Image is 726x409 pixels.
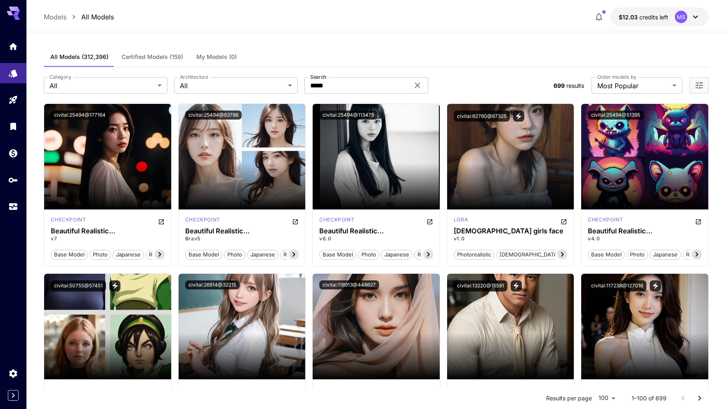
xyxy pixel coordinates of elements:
p: lora [454,386,468,393]
span: Certified Models (159) [122,53,183,61]
button: realistic [146,249,173,260]
div: Home [8,41,18,52]
h3: Beautiful Realistic [DEMOGRAPHIC_DATA] [588,227,701,235]
div: 100 [595,392,618,404]
button: civitai:25494@63786 [185,110,242,120]
div: API Keys [8,175,18,185]
button: realistic [280,249,307,260]
a: All Models [81,12,114,22]
button: Open in CivitAI [427,216,433,226]
button: photo [224,249,245,260]
button: Open in CivitAI [158,216,165,226]
span: realistic [146,251,172,259]
button: Open in CivitAI [695,216,702,226]
span: base model [186,251,222,259]
button: Open in CivitAI [427,386,433,396]
p: v7 [51,235,164,242]
button: photorealistic [454,249,495,260]
p: 1–100 of 699 [632,394,667,402]
span: photo [358,251,379,259]
h3: Beautiful Realistic [DEMOGRAPHIC_DATA] [185,227,299,235]
div: Beautiful Realistic Asians [588,227,701,235]
button: base model [588,249,625,260]
button: civitai:117238@127016 [588,280,646,291]
div: SD 1.5 [51,386,86,396]
button: civitai:13220@15581 [454,280,507,291]
span: All Models (312,396) [50,53,108,61]
div: Beautiful Realistic Asians [319,227,433,235]
div: SD 1.5 [185,386,199,396]
p: checkpoint [319,216,354,223]
span: photo [627,251,648,259]
button: civitai:62760@67325 [454,110,510,122]
span: base model [320,251,356,259]
button: base model [185,249,222,260]
p: v1.0 [454,235,567,242]
button: Open more filters [694,80,704,91]
nav: breadcrumb [44,12,114,22]
p: lora [185,386,199,393]
p: Brav5 [185,235,299,242]
div: SD 1.5 [454,216,468,226]
button: [DEMOGRAPHIC_DATA] [496,249,563,260]
label: Architecture [180,73,208,80]
button: $12.02979MS [610,7,709,26]
button: View trigger words [650,280,661,291]
span: realistic [683,251,709,259]
h3: Beautiful Realistic [DEMOGRAPHIC_DATA] [319,227,433,235]
button: photo [627,249,648,260]
p: checkpoint [185,216,220,223]
div: Library [8,121,18,132]
button: base model [319,249,356,260]
button: Open in CivitAI [561,386,567,396]
span: photorealistic [454,251,494,259]
div: SD 1.5 [454,386,468,396]
div: SD 1.5 [319,216,354,226]
span: My Models (0) [196,53,237,61]
span: $12.03 [619,14,639,21]
span: base model [588,251,625,259]
p: Results per page [546,394,592,402]
button: Open in CivitAI [695,386,702,396]
p: v6.0 [319,235,433,242]
div: Expand sidebar [8,390,19,401]
button: Open in CivitAI [292,386,299,396]
button: civitai:25494@177164 [51,110,109,120]
div: SD 1.5 [185,216,220,226]
div: SDXL 1.0 [319,386,354,396]
button: View trigger words [513,110,524,122]
button: japanese [113,249,144,260]
button: Open in CivitAI [158,386,165,396]
label: Search [310,73,326,80]
span: japanese [113,251,144,259]
button: civitai:26914@32215 [185,280,240,289]
button: photo [358,249,379,260]
span: japanese [247,251,278,259]
div: Wallet [8,148,18,158]
button: realistic [414,249,441,260]
p: v4.0 [588,235,701,242]
button: civitai:25494@113479 [319,110,377,120]
label: Category [49,73,71,80]
button: photo [90,249,111,260]
div: SD 1.5 [588,216,623,226]
p: Models [44,12,66,22]
div: Settings [8,368,18,378]
button: civitai:50755@57451 [51,280,106,291]
div: SD 1.5 [588,386,623,396]
span: Most Popular [597,81,669,91]
span: photo [90,251,111,259]
span: japanese [650,251,681,259]
div: Beautiful Realistic Asians [185,227,299,235]
button: base model [51,249,88,260]
p: checkpoint [588,386,623,393]
button: Open in CivitAI [561,216,567,226]
p: checkpoint [319,386,354,393]
span: base model [51,251,87,259]
p: checkpoint [51,216,86,223]
span: photo [224,251,245,259]
div: Asian girls face [454,227,567,235]
div: Usage [8,202,18,212]
div: SD 1.5 [51,216,86,226]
